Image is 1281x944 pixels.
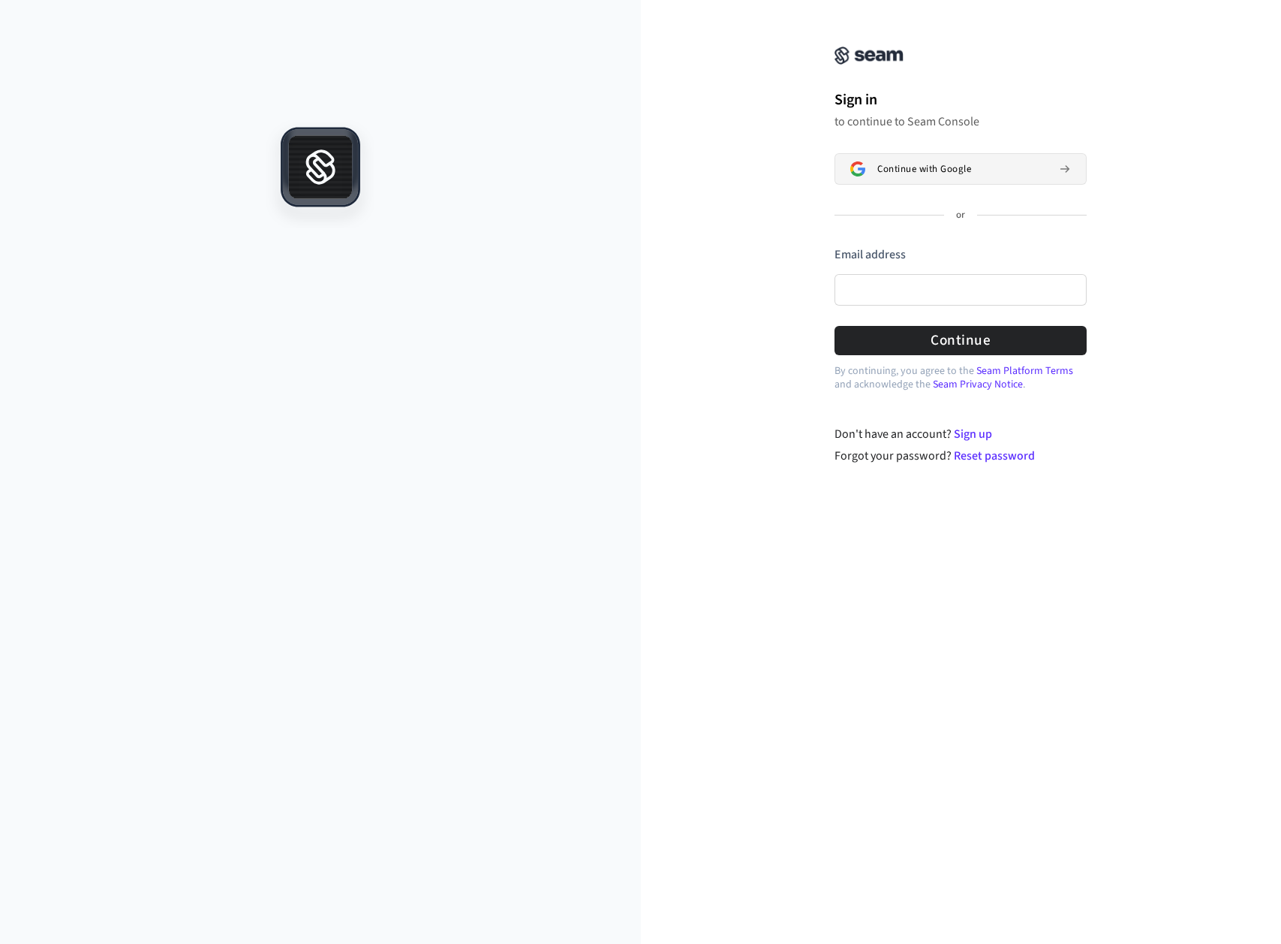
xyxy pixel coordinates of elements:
[954,426,992,442] a: Sign up
[834,447,1087,465] div: Forgot your password?
[834,364,1087,391] p: By continuing, you agree to the and acknowledge the .
[834,246,906,263] label: Email address
[956,209,965,222] p: or
[834,89,1087,111] h1: Sign in
[954,448,1035,464] a: Reset password
[976,363,1073,379] a: Seam Platform Terms
[850,161,865,176] img: Sign in with Google
[834,47,904,65] img: Seam Console
[834,326,1087,355] button: Continue
[877,163,971,175] span: Continue with Google
[834,114,1087,129] p: to continue to Seam Console
[834,425,1087,443] div: Don't have an account?
[933,377,1023,392] a: Seam Privacy Notice
[834,153,1087,185] button: Sign in with GoogleContinue with Google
